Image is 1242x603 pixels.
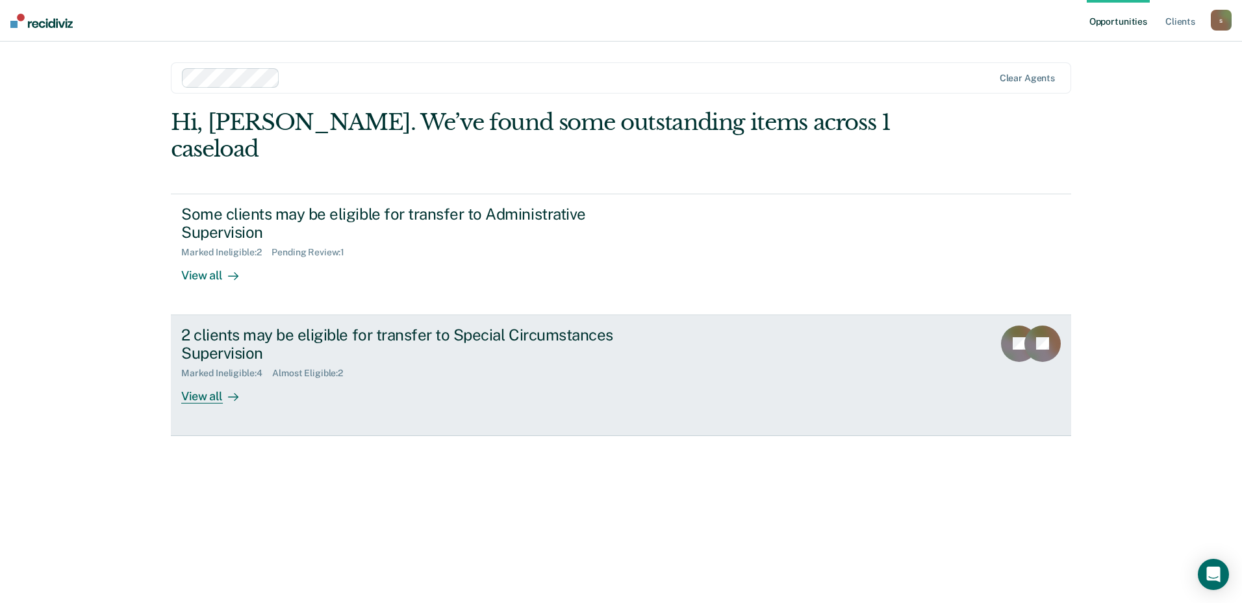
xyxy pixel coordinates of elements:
div: Some clients may be eligible for transfer to Administrative Supervision [181,205,637,242]
div: Marked Ineligible : 4 [181,368,272,379]
div: Clear agents [1000,73,1055,84]
div: 2 clients may be eligible for transfer to Special Circumstances Supervision [181,326,637,363]
a: 2 clients may be eligible for transfer to Special Circumstances SupervisionMarked Ineligible:4Alm... [171,315,1071,436]
div: View all [181,379,254,404]
img: Recidiviz [10,14,73,28]
div: Pending Review : 1 [272,247,355,258]
div: Marked Ineligible : 2 [181,247,272,258]
button: s [1211,10,1232,31]
div: View all [181,258,254,283]
div: Almost Eligible : 2 [272,368,353,379]
div: Hi, [PERSON_NAME]. We’ve found some outstanding items across 1 caseload [171,109,891,162]
a: Some clients may be eligible for transfer to Administrative SupervisionMarked Ineligible:2Pending... [171,194,1071,315]
div: Open Intercom Messenger [1198,559,1229,590]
